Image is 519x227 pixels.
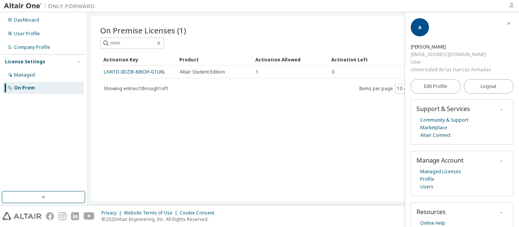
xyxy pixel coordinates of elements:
[14,44,50,50] div: Company Profile
[103,53,173,66] div: Activation Key
[416,156,464,164] span: Manage Account
[14,31,40,37] div: User Profile
[100,25,186,36] span: On Premise Licenses (1)
[411,58,493,66] div: User
[420,168,461,175] a: Managed Licenses
[411,51,493,58] div: [EMAIL_ADDRESS][DOMAIN_NAME]
[256,69,258,75] span: 1
[180,210,219,216] div: Cookie Consent
[411,43,493,51] div: Arturo Vásquez
[424,83,447,89] span: Edit Profile
[71,212,79,220] img: linkedin.svg
[420,175,434,183] a: Profile
[101,210,124,216] div: Privacy
[416,105,470,113] span: Support & Services
[420,124,447,132] a: Marketplace
[104,69,165,75] a: LAW1D-0DZIK-8I6OH-G1UKL
[416,208,446,216] span: Resources
[4,2,99,10] img: Altair One
[397,86,407,92] button: 10
[331,53,401,66] div: Activation Left
[481,83,496,90] span: Logout
[14,85,35,91] div: On Prem
[420,116,468,124] a: Community & Support
[124,210,180,216] div: Website Terms of Use
[179,53,249,66] div: Product
[59,212,66,220] img: instagram.svg
[411,66,493,74] div: Universidad de las Fuerzas Armadas ESPE
[255,53,325,66] div: Activation Allowed
[5,59,45,65] div: License Settings
[359,84,409,94] span: Items per page
[418,24,421,31] span: A
[332,69,334,75] span: 0
[2,212,41,220] img: altair_logo.svg
[101,216,219,222] p: © 2025 Altair Engineering, Inc. All Rights Reserved.
[104,85,169,92] span: Showing entries 1 through 1 of 1
[84,212,95,220] img: youtube.svg
[464,79,514,94] button: Logout
[14,72,35,78] div: Managed
[420,219,445,227] a: Online Help
[46,212,54,220] img: facebook.svg
[420,132,451,139] a: Altair Connect
[420,183,434,191] a: Users
[180,69,225,75] span: Altair Student Edition
[411,79,460,94] a: Edit Profile
[14,17,39,23] div: Dashboard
